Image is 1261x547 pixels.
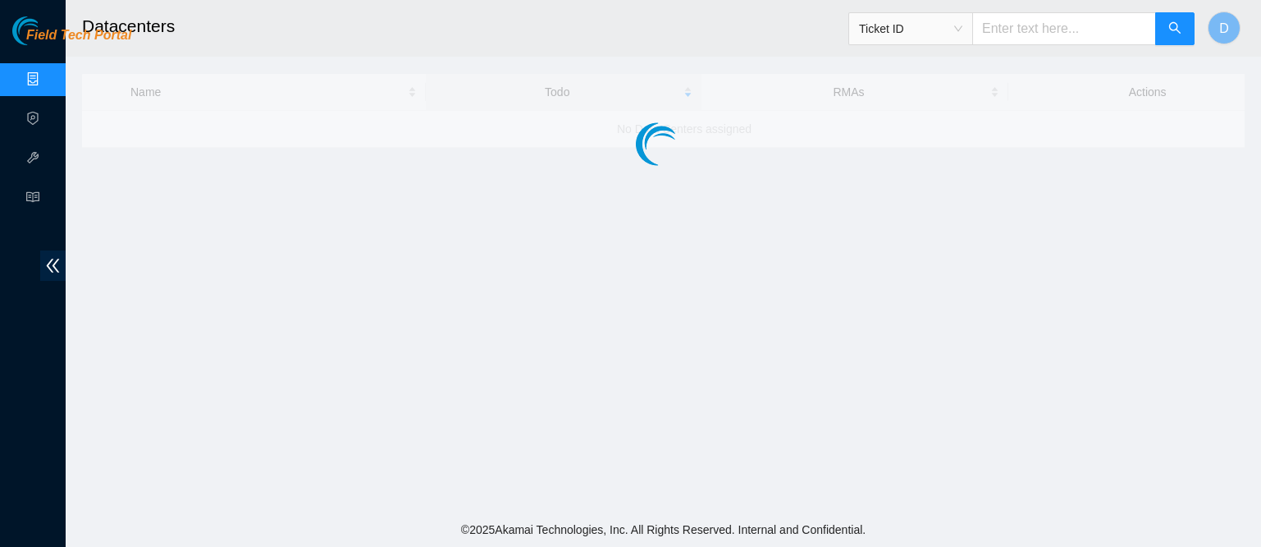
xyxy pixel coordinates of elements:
[1168,21,1181,37] span: search
[1219,18,1229,39] span: D
[12,16,83,45] img: Akamai Technologies
[26,183,39,216] span: read
[1208,11,1240,44] button: D
[972,12,1156,45] input: Enter text here...
[66,513,1261,547] footer: © 2025 Akamai Technologies, Inc. All Rights Reserved. Internal and Confidential.
[859,16,962,41] span: Ticket ID
[26,28,131,44] span: Field Tech Portal
[12,30,131,51] a: Akamai TechnologiesField Tech Portal
[40,251,66,281] span: double-left
[1155,12,1195,45] button: search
